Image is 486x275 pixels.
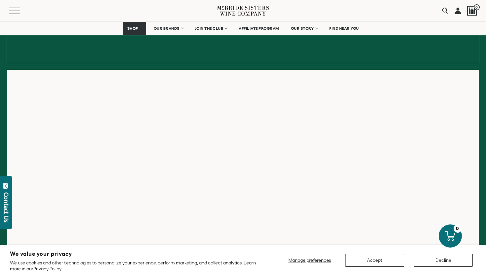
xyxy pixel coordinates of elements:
button: Manage preferences [284,254,335,267]
div: Contact Us [3,192,10,222]
span: JOIN THE CLUB [195,26,223,31]
div: 0 [454,224,462,233]
button: Decline [414,254,473,267]
a: OUR STORY [287,22,322,35]
a: AFFILIATE PROGRAM [234,22,283,35]
button: Accept [345,254,404,267]
span: Manage preferences [288,257,331,263]
button: Mobile Menu Trigger [9,8,33,14]
span: AFFILIATE PROGRAM [239,26,279,31]
a: OUR BRANDS [149,22,187,35]
p: We use cookies and other technologies to personalize your experience, perform marketing, and coll... [10,260,261,272]
span: OUR STORY [291,26,314,31]
span: FIND NEAR YOU [329,26,359,31]
a: JOIN THE CLUB [191,22,231,35]
a: SHOP [123,22,146,35]
a: FIND NEAR YOU [325,22,363,35]
a: Privacy Policy. [33,266,62,271]
h2: We value your privacy [10,251,261,257]
span: 0 [474,4,480,10]
span: OUR BRANDS [154,26,180,31]
span: SHOP [127,26,139,31]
